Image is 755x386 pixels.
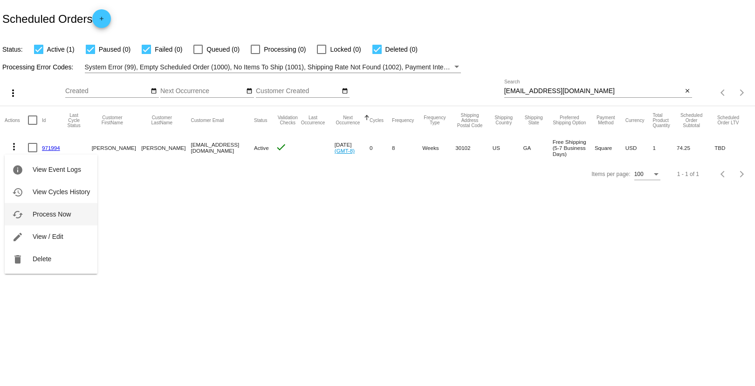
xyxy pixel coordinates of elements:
[12,164,23,176] mat-icon: info
[33,255,51,263] span: Delete
[33,233,63,240] span: View / Edit
[33,210,71,218] span: Process Now
[12,187,23,198] mat-icon: history
[33,188,90,196] span: View Cycles History
[12,254,23,265] mat-icon: delete
[12,231,23,243] mat-icon: edit
[12,209,23,220] mat-icon: cached
[33,166,81,173] span: View Event Logs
